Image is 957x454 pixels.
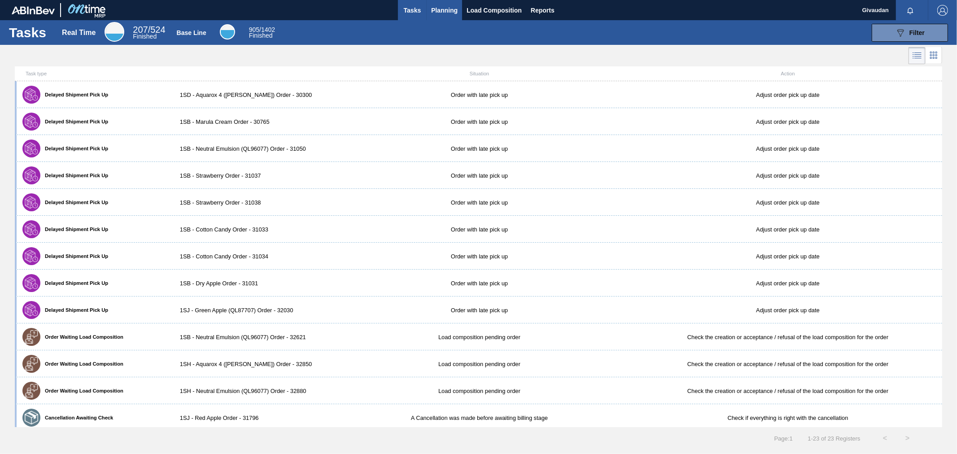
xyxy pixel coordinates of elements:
[171,172,325,179] div: 1SB - Strawberry Order - 31037
[937,5,948,16] img: Logout
[17,71,171,76] div: Task type
[325,145,634,152] div: Order with late pick up
[634,118,942,125] div: Adjust order pick up date
[249,32,273,39] span: Finished
[325,361,634,367] div: Load composition pending order
[40,92,108,97] label: Delayed Shipment Pick Up
[325,280,634,287] div: Order with late pick up
[325,415,634,421] div: A Cancellation was made before awaiting billing stage
[40,173,108,178] label: Delayed Shipment Pick Up
[325,253,634,260] div: Order with late pick up
[634,361,942,367] div: Check the creation or acceptance / refusal of the load composition for the order
[40,361,123,367] label: Order Waiting Load Composition
[467,5,522,16] span: Load Composition
[40,415,113,420] label: Cancellation Awaiting Check
[325,334,634,340] div: Load composition pending order
[431,5,458,16] span: Planning
[40,146,108,151] label: Delayed Shipment Pick Up
[896,4,925,17] button: Notifications
[133,33,157,40] span: Finished
[325,118,634,125] div: Order with late pick up
[325,199,634,206] div: Order with late pick up
[872,24,948,42] button: Filter
[40,200,108,205] label: Delayed Shipment Pick Up
[634,307,942,314] div: Adjust order pick up date
[325,226,634,233] div: Order with late pick up
[171,92,325,98] div: 1SD - Aquarox 4 ([PERSON_NAME]) Order - 30300
[634,145,942,152] div: Adjust order pick up date
[325,92,634,98] div: Order with late pick up
[133,25,148,35] span: 207
[177,29,206,36] div: Base Line
[634,253,942,260] div: Adjust order pick up date
[634,71,942,76] div: Action
[171,415,325,421] div: 1SJ - Red Apple Order - 31796
[325,71,634,76] div: Situation
[634,334,942,340] div: Check the creation or acceptance / refusal of the load composition for the order
[402,5,422,16] span: Tasks
[40,334,123,340] label: Order Waiting Load Composition
[40,227,108,232] label: Delayed Shipment Pick Up
[9,27,50,38] h1: Tasks
[325,172,634,179] div: Order with late pick up
[634,199,942,206] div: Adjust order pick up date
[171,334,325,340] div: 1SB - Neutral Emulsion (QL96077) Order - 32621
[171,307,325,314] div: 1SJ - Green Apple (QL87707) Order - 32030
[325,307,634,314] div: Order with late pick up
[220,24,235,39] div: Base Line
[40,119,108,124] label: Delayed Shipment Pick Up
[634,226,942,233] div: Adjust order pick up date
[40,307,108,313] label: Delayed Shipment Pick Up
[896,427,919,450] button: >
[133,26,165,39] div: Real Time
[40,253,108,259] label: Delayed Shipment Pick Up
[171,280,325,287] div: 1SB - Dry Apple Order - 31031
[40,388,123,393] label: Order Waiting Load Composition
[634,415,942,421] div: Check if everything is right with the cancellation
[249,26,259,33] span: 905
[171,226,325,233] div: 1SB - Cotton Candy Order - 31033
[249,26,275,33] span: / 1402
[12,6,55,14] img: TNhmsLtSVTkK8tSr43FrP2fwEKptu5GPRR3wAAAABJRU5ErkJggg==
[634,388,942,394] div: Check the creation or acceptance / refusal of the load composition for the order
[634,172,942,179] div: Adjust order pick up date
[806,435,861,442] span: 1 - 23 of 23 Registers
[874,427,896,450] button: <
[325,388,634,394] div: Load composition pending order
[133,25,165,35] span: / 524
[171,361,325,367] div: 1SH - Aquarox 4 ([PERSON_NAME]) Order - 32850
[171,118,325,125] div: 1SB - Marula Cream Order - 30765
[774,435,793,442] span: Page : 1
[634,92,942,98] div: Adjust order pick up date
[531,5,555,16] span: Reports
[909,47,926,64] div: List Vision
[62,29,96,37] div: Real Time
[171,199,325,206] div: 1SB - Strawberry Order - 31038
[249,27,275,39] div: Base Line
[634,280,942,287] div: Adjust order pick up date
[171,253,325,260] div: 1SB - Cotton Candy Order - 31034
[926,47,942,64] div: Card Vision
[105,22,124,42] div: Real Time
[909,29,925,36] span: Filter
[171,388,325,394] div: 1SH - Neutral Emulsion (QL96077) Order - 32880
[171,145,325,152] div: 1SB - Neutral Emulsion (QL96077) Order - 31050
[40,280,108,286] label: Delayed Shipment Pick Up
